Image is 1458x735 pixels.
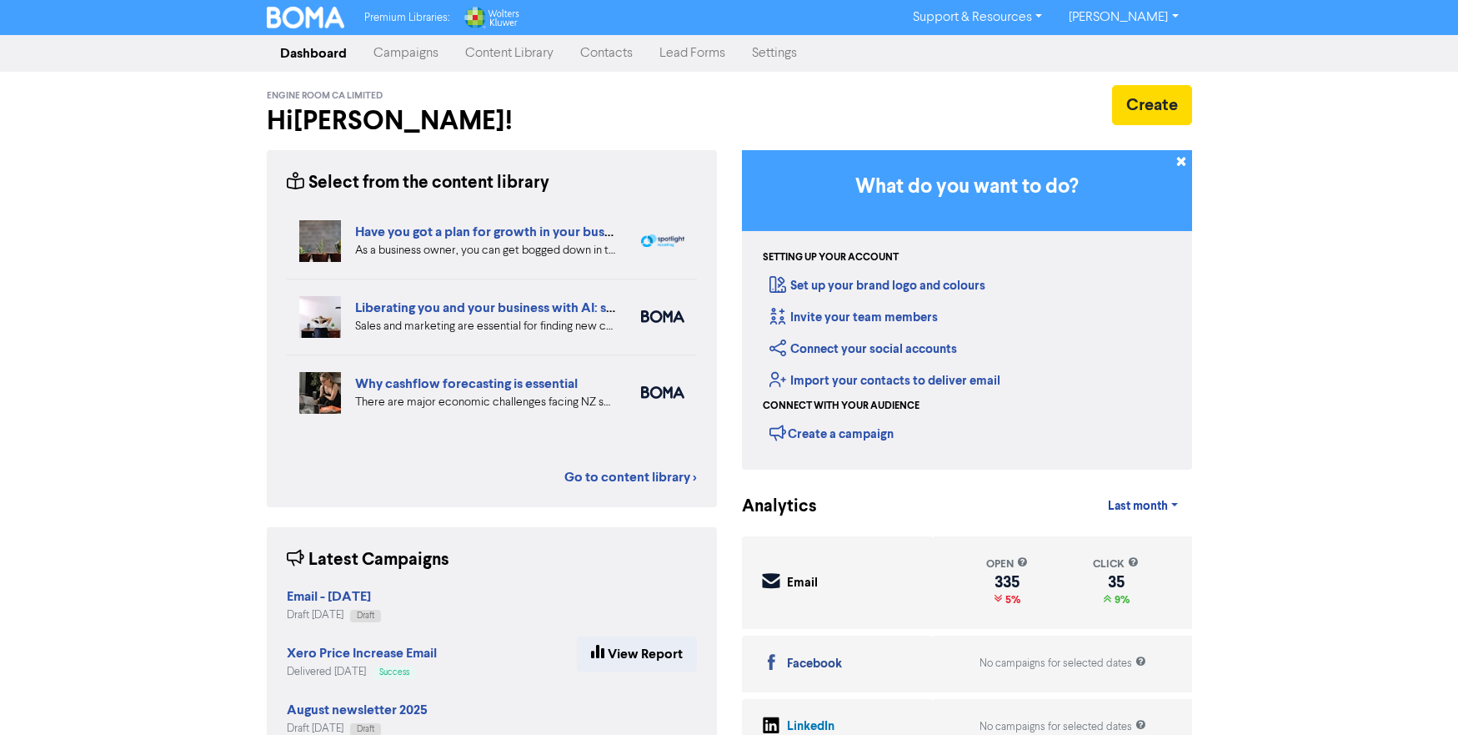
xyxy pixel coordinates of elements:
div: Analytics [742,494,796,520]
img: boma [641,310,684,323]
a: Xero Price Increase Email [287,647,437,661]
span: Draft [357,612,374,620]
span: Engine Room CA Limited [267,90,383,102]
a: Campaigns [360,37,452,70]
a: [PERSON_NAME] [1055,4,1191,31]
div: Sales and marketing are essential for finding new customers but eat into your business time. We e... [355,318,616,335]
span: Draft [357,725,374,733]
span: Last month [1108,499,1168,514]
iframe: Chat Widget [1375,655,1458,735]
div: Latest Campaigns [287,547,449,573]
span: 5% [1002,593,1020,607]
button: Create [1112,85,1192,125]
a: Email - [DATE] [287,591,371,604]
div: Connect with your audience [763,399,919,414]
a: View Report [577,637,697,672]
a: Dashboard [267,37,360,70]
a: Settings [739,37,810,70]
a: Liberating you and your business with AI: sales and marketing [355,300,717,316]
a: Import your contacts to deliver email [769,373,1000,389]
div: Facebook [787,655,842,674]
strong: Email - [DATE] [287,588,371,605]
div: Setting up your account [763,250,899,265]
a: Why cashflow forecasting is essential [355,375,578,392]
div: Draft [DATE] [287,607,381,623]
img: Wolters Kluwer [463,7,519,28]
a: Go to content library > [564,467,697,487]
h2: Hi [PERSON_NAME] ! [267,105,717,137]
div: Getting Started in BOMA [742,150,1192,470]
img: boma [641,386,684,399]
a: Have you got a plan for growth in your business? [355,224,640,240]
a: Set up your brand logo and colours [769,278,985,294]
a: Support & Resources [899,4,1055,31]
span: Success [379,668,409,677]
a: Content Library [452,37,567,70]
a: Last month [1095,490,1191,523]
span: Premium Libraries: [364,13,449,23]
a: Connect your social accounts [769,341,957,357]
div: Email [787,574,818,593]
div: 35 [1093,576,1139,589]
a: Lead Forms [646,37,739,70]
div: No campaigns for selected dates [980,656,1146,672]
a: August newsletter 2025 [287,704,428,717]
a: Contacts [567,37,646,70]
div: Select from the content library [287,170,549,196]
div: Create a campaign [769,420,894,446]
div: open [986,556,1028,572]
h3: What do you want to do? [767,175,1167,199]
div: 335 [986,576,1028,589]
div: click [1093,556,1139,572]
div: No campaigns for selected dates [980,719,1146,735]
div: There are major economic challenges facing NZ small business. How can detailed cashflow forecasti... [355,394,616,411]
a: Invite your team members [769,310,938,325]
span: 9% [1111,593,1130,607]
div: Delivered [DATE] [287,664,437,680]
img: BOMA Logo [267,7,345,28]
div: As a business owner, you can get bogged down in the demands of day-to-day business. We can help b... [355,242,616,259]
img: spotlight [641,234,684,248]
strong: Xero Price Increase Email [287,645,437,662]
strong: August newsletter 2025 [287,702,428,718]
